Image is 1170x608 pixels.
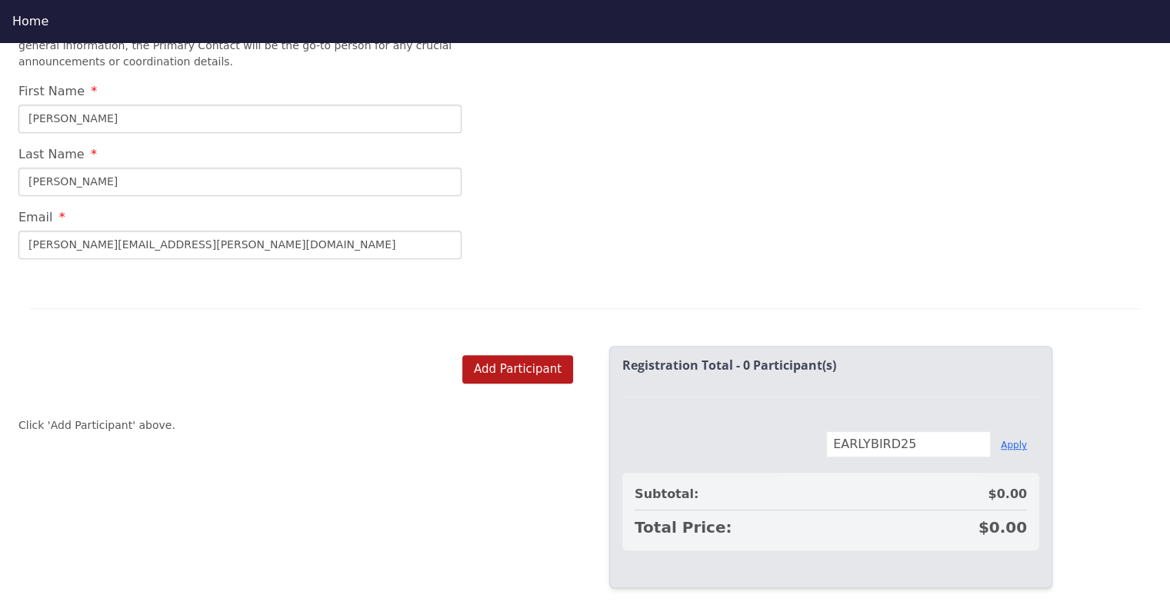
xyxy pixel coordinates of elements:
div: Home [12,12,1158,31]
span: First Name [18,84,85,98]
input: Email [18,231,462,259]
input: Enter discount code [826,431,991,457]
span: Last Name [18,147,85,161]
span: $0.00 [988,485,1027,503]
button: Apply [1001,439,1027,451]
input: First Name [18,105,462,133]
span: $0.00 [978,517,1027,538]
span: Total Price: [635,517,732,538]
span: Subtotal: [635,485,698,503]
h2: Registration Total - 0 Participant(s) [622,359,1039,373]
span: Email [18,210,52,224]
input: Last Name [18,168,462,196]
p: Click 'Add Participant' above. [18,417,175,434]
button: Add Participant [462,355,573,384]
